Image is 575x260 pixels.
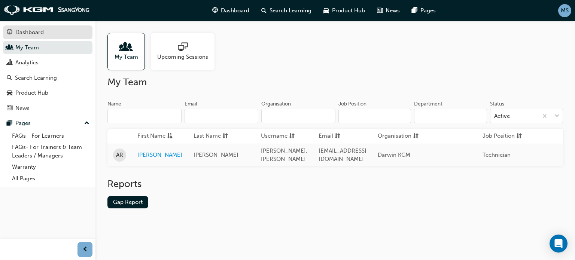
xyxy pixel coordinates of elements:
button: First Nameasc-icon [137,132,179,141]
div: Status [490,100,504,108]
a: All Pages [9,173,92,184]
span: search-icon [7,75,12,82]
span: guage-icon [212,6,218,15]
a: Gap Report [107,196,148,208]
span: pages-icon [412,6,417,15]
button: Pages [3,116,92,130]
a: Dashboard [3,25,92,39]
a: car-iconProduct Hub [317,3,371,18]
span: [PERSON_NAME].[PERSON_NAME] [261,147,307,163]
span: Product Hub [332,6,365,15]
button: Organisationsorting-icon [378,132,419,141]
button: Job Positionsorting-icon [483,132,524,141]
div: Organisation [261,100,291,108]
div: Active [494,112,510,120]
span: prev-icon [82,245,88,254]
input: Department [414,109,487,123]
span: news-icon [377,6,383,15]
span: My Team [115,53,138,61]
span: Last Name [194,132,221,141]
button: Last Namesorting-icon [194,132,235,141]
input: Job Position [338,109,411,123]
input: Name [107,109,182,123]
span: [EMAIL_ADDRESS][DOMAIN_NAME] [319,147,366,163]
span: guage-icon [7,29,12,36]
span: Search Learning [270,6,311,15]
a: pages-iconPages [406,3,442,18]
a: Product Hub [3,86,92,100]
div: Name [107,100,121,108]
span: search-icon [261,6,267,15]
div: Job Position [338,100,366,108]
input: Email [185,109,259,123]
a: FAQs - For Learners [9,130,92,142]
span: up-icon [84,119,89,128]
a: Warranty [9,161,92,173]
span: sorting-icon [516,132,522,141]
span: people-icon [121,42,131,53]
a: news-iconNews [371,3,406,18]
span: News [386,6,400,15]
button: Usernamesorting-icon [261,132,302,141]
span: car-icon [7,90,12,97]
span: Pages [420,6,436,15]
h2: My Team [107,76,563,88]
span: sorting-icon [289,132,295,141]
a: News [3,101,92,115]
button: MS [558,4,571,17]
span: sorting-icon [413,132,419,141]
button: DashboardMy TeamAnalyticsSearch LearningProduct HubNews [3,24,92,116]
span: Upcoming Sessions [157,53,208,61]
span: sorting-icon [222,132,228,141]
div: Dashboard [15,28,44,37]
a: My Team [107,33,151,70]
span: Darwin KGM [378,152,410,158]
a: Search Learning [3,71,92,85]
a: guage-iconDashboard [206,3,255,18]
h2: Reports [107,178,563,190]
div: News [15,104,30,113]
span: down-icon [554,111,560,121]
div: Pages [15,119,31,128]
span: sessionType_ONLINE_URL-icon [178,42,188,53]
span: Job Position [483,132,515,141]
div: Email [185,100,197,108]
span: MS [561,6,569,15]
span: Username [261,132,287,141]
div: Analytics [15,58,39,67]
span: Organisation [378,132,411,141]
span: chart-icon [7,59,12,66]
span: sorting-icon [335,132,340,141]
span: Dashboard [221,6,249,15]
a: [PERSON_NAME] [137,151,182,159]
div: Search Learning [15,74,57,82]
span: First Name [137,132,165,141]
span: AR [116,151,123,159]
span: news-icon [7,105,12,112]
div: Department [414,100,442,108]
div: Open Intercom Messenger [550,235,568,253]
span: Email [319,132,333,141]
span: people-icon [7,45,12,51]
span: [PERSON_NAME] [194,152,238,158]
a: My Team [3,41,92,55]
button: Emailsorting-icon [319,132,360,141]
span: pages-icon [7,120,12,127]
img: kgm [4,5,90,16]
input: Organisation [261,109,335,123]
span: asc-icon [167,132,173,141]
div: Product Hub [15,89,48,97]
span: Technician [483,152,511,158]
a: search-iconSearch Learning [255,3,317,18]
a: FAQs- For Trainers & Team Leaders / Managers [9,141,92,161]
a: Upcoming Sessions [151,33,220,70]
a: Analytics [3,56,92,70]
span: car-icon [323,6,329,15]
